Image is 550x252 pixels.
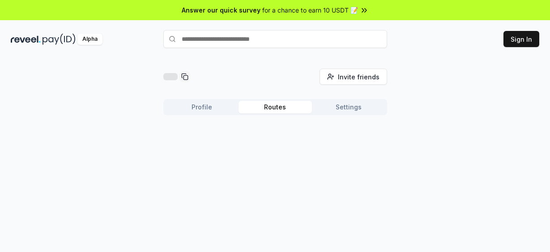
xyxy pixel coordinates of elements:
[77,34,102,45] div: Alpha
[43,34,76,45] img: pay_id
[262,5,358,15] span: for a chance to earn 10 USDT 📝
[338,72,379,82] span: Invite friends
[503,31,539,47] button: Sign In
[11,34,41,45] img: reveel_dark
[312,101,385,113] button: Settings
[182,5,260,15] span: Answer our quick survey
[239,101,312,113] button: Routes
[165,101,239,113] button: Profile
[320,69,387,85] button: Invite friends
